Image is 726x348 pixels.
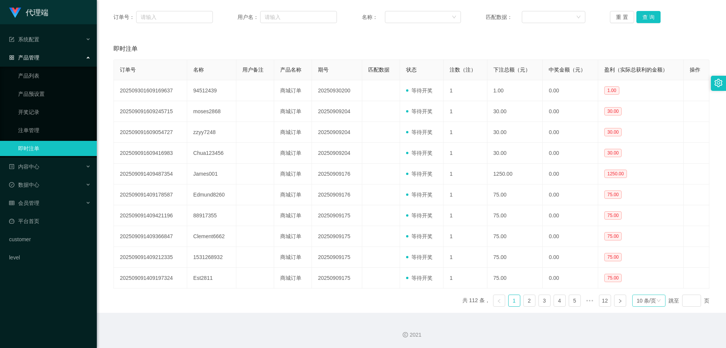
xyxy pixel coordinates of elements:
[9,164,39,170] span: 内容中心
[312,247,362,268] td: 20250909175
[9,55,39,61] span: 产品管理
[187,226,236,247] td: Clement6662
[9,200,14,206] i: 图标: table
[18,68,91,83] a: 产品列表
[487,80,543,101] td: 1.00
[187,205,236,226] td: 88917355
[312,80,362,101] td: 20250930200
[113,44,138,53] span: 即时注单
[26,0,48,25] h1: 代理端
[636,11,661,23] button: 查 询
[187,184,236,205] td: Edmund8260
[543,122,598,143] td: 0.00
[523,295,535,307] li: 2
[274,164,312,184] td: 商城订单
[604,211,622,220] span: 75.00
[539,295,550,306] a: 3
[584,295,596,307] li: 向后 5 页
[569,295,580,306] a: 5
[280,67,301,73] span: 产品名称
[362,13,385,21] span: 名称：
[549,67,586,73] span: 中奖金额（元）
[487,184,543,205] td: 75.00
[543,101,598,122] td: 0.00
[312,226,362,247] td: 20250909175
[18,86,91,101] a: 产品预设置
[312,268,362,289] td: 20250909175
[543,205,598,226] td: 0.00
[114,247,187,268] td: 202509091409212335
[9,164,14,169] i: 图标: profile
[487,164,543,184] td: 1250.00
[486,13,522,21] span: 匹配数据：
[604,67,668,73] span: 盈利（实际总获利的金额）
[187,122,236,143] td: zzyy7248
[114,122,187,143] td: 202509091609054727
[497,299,501,303] i: 图标: left
[554,295,566,307] li: 4
[604,128,622,136] span: 30.00
[242,67,264,73] span: 用户备注
[114,164,187,184] td: 202509091409487354
[260,11,337,23] input: 请输入
[312,101,362,122] td: 20250909204
[406,67,417,73] span: 状态
[318,67,329,73] span: 期号
[487,247,543,268] td: 75.00
[554,295,565,306] a: 4
[669,295,709,307] div: 跳至 页
[493,67,531,73] span: 下注总额（元）
[9,232,91,247] a: customer
[543,143,598,164] td: 0.00
[9,182,14,187] i: 图标: check-circle-o
[406,192,433,198] span: 等待开奖
[543,226,598,247] td: 0.00
[113,13,136,21] span: 订单号：
[187,164,236,184] td: James001
[18,123,91,138] a: 注单管理
[9,8,21,18] img: logo.9652507e.png
[604,274,622,282] span: 75.00
[604,253,622,261] span: 75.00
[604,232,622,240] span: 75.00
[312,143,362,164] td: 20250909204
[274,205,312,226] td: 商城订单
[444,143,487,164] td: 1
[584,295,596,307] span: •••
[604,190,622,199] span: 75.00
[604,149,622,157] span: 30.00
[114,226,187,247] td: 202509091409366847
[403,332,408,337] i: 图标: copyright
[487,143,543,164] td: 30.00
[576,15,581,20] i: 图标: down
[187,268,236,289] td: Est2811
[114,143,187,164] td: 202509091609416983
[714,79,723,87] i: 图标: setting
[487,205,543,226] td: 75.00
[487,268,543,289] td: 75.00
[406,275,433,281] span: 等待开奖
[9,36,39,42] span: 系统配置
[9,37,14,42] i: 图标: form
[543,164,598,184] td: 0.00
[604,107,622,115] span: 30.00
[487,122,543,143] td: 30.00
[406,87,433,94] span: 等待开奖
[274,80,312,101] td: 商城订单
[274,101,312,122] td: 商城订单
[444,205,487,226] td: 1
[509,295,520,306] a: 1
[690,67,700,73] span: 操作
[487,101,543,122] td: 30.00
[444,268,487,289] td: 1
[604,170,627,178] span: 1250.00
[524,295,535,306] a: 2
[543,80,598,101] td: 0.00
[187,80,236,101] td: 94512439
[114,205,187,226] td: 202509091409421196
[9,182,39,188] span: 数据中心
[599,295,611,306] a: 12
[237,13,260,21] span: 用户名：
[656,298,661,304] i: 图标: down
[274,122,312,143] td: 商城订单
